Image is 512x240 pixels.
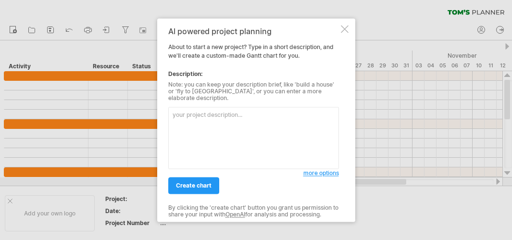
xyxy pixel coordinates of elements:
[225,211,245,218] a: OpenAI
[176,182,212,189] span: create chart
[168,27,339,213] div: About to start a new project? Type in a short description, and we'll create a custom-made Gantt c...
[303,169,339,177] a: more options
[168,27,339,36] div: AI powered project planning
[303,169,339,177] span: more options
[168,204,339,218] div: By clicking the 'create chart' button you grant us permission to share your input with for analys...
[168,81,339,102] div: Note: you can keep your description brief, like 'build a house' or 'fly to [GEOGRAPHIC_DATA]', or...
[168,177,219,194] a: create chart
[168,70,339,78] div: Description:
